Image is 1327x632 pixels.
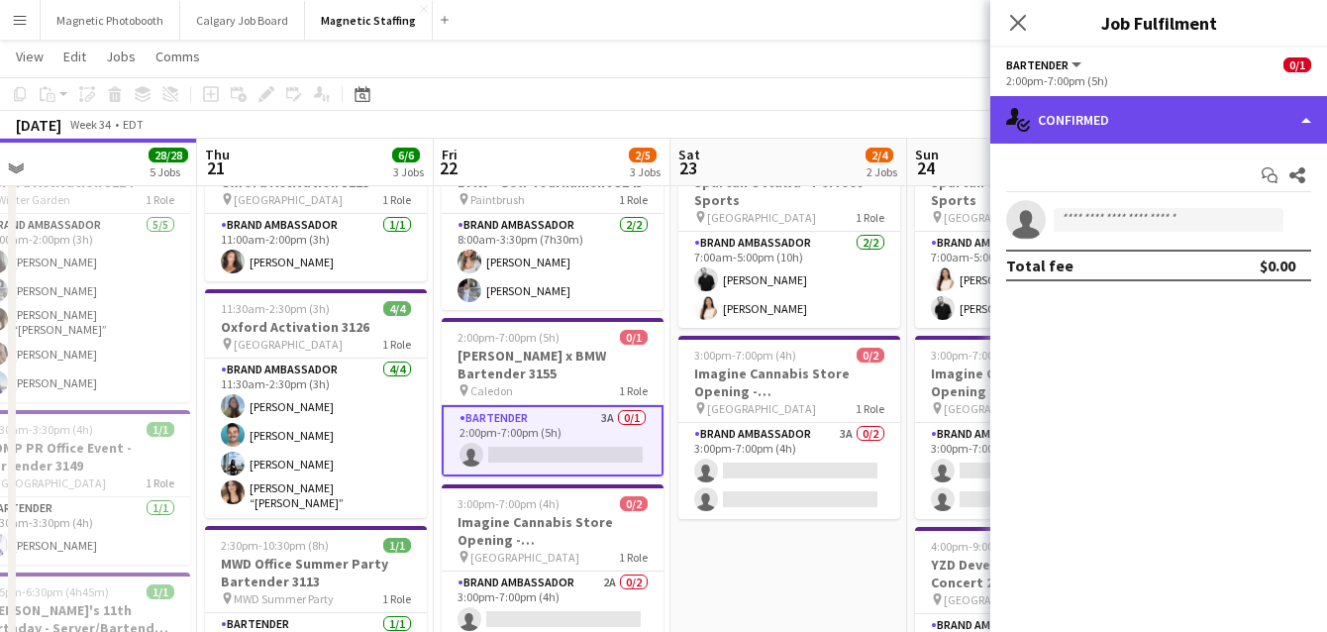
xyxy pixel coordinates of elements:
[148,44,208,69] a: Comms
[620,330,648,345] span: 0/1
[155,48,200,65] span: Comms
[630,164,661,179] div: 3 Jobs
[944,401,1053,416] span: [GEOGRAPHIC_DATA]
[620,496,648,511] span: 0/2
[8,44,51,69] a: View
[675,157,700,179] span: 23
[678,146,700,163] span: Sat
[205,555,427,590] h3: MWD Office Summer Party Bartender 3113
[678,145,900,328] div: 7:00am-5:00pm (10h)2/2Spartan Ottawa - Perfect Sports [GEOGRAPHIC_DATA]1 RoleBrand Ambassador2/27...
[856,210,884,225] span: 1 Role
[1006,57,1069,72] span: Bartender
[205,146,230,163] span: Thu
[383,301,411,316] span: 4/4
[915,423,1137,519] app-card-role: Brand Ambassador5A0/23:00pm-7:00pm (4h)
[619,383,648,398] span: 1 Role
[915,173,1137,209] h3: Spartan Ottawa - Perfect Sports
[915,145,1137,328] app-job-card: 7:00am-5:00pm (10h)2/2Spartan Ottawa - Perfect Sports [GEOGRAPHIC_DATA]1 RoleBrand Ambassador2/27...
[866,148,893,162] span: 2/4
[678,173,900,209] h3: Spartan Ottawa - Perfect Sports
[392,148,420,162] span: 6/6
[393,164,424,179] div: 3 Jobs
[442,347,663,382] h3: [PERSON_NAME] x BMW Bartender 3155
[98,44,144,69] a: Jobs
[458,496,560,511] span: 3:00pm-7:00pm (4h)
[915,556,1137,591] h3: YZD Development Oasis Concert 2967
[915,146,939,163] span: Sun
[694,348,796,363] span: 3:00pm-7:00pm (4h)
[619,550,648,565] span: 1 Role
[106,48,136,65] span: Jobs
[1006,57,1084,72] button: Bartender
[65,117,115,132] span: Week 34
[221,301,330,316] span: 11:30am-2:30pm (3h)
[180,1,305,40] button: Calgary Job Board
[205,318,427,336] h3: Oxford Activation 3126
[678,365,900,400] h3: Imagine Cannabis Store Opening - [GEOGRAPHIC_DATA]
[678,423,900,519] app-card-role: Brand Ambassador3A0/23:00pm-7:00pm (4h)
[146,192,174,207] span: 1 Role
[150,164,187,179] div: 5 Jobs
[629,148,657,162] span: 2/5
[16,48,44,65] span: View
[147,584,174,599] span: 1/1
[442,145,663,310] app-job-card: 8:00am-3:30pm (7h30m)2/2BMW - Golf Tournament 3143 Paintbrush1 RoleBrand Ambassador2/28:00am-3:30...
[383,538,411,553] span: 1/1
[990,10,1327,36] h3: Job Fulfilment
[55,44,94,69] a: Edit
[915,365,1137,400] h3: Imagine Cannabis Store Opening - [GEOGRAPHIC_DATA]
[912,157,939,179] span: 24
[205,214,427,281] app-card-role: Brand Ambassador1/111:00am-2:00pm (3h)[PERSON_NAME]
[458,330,560,345] span: 2:00pm-7:00pm (5h)
[1006,256,1073,275] div: Total fee
[234,337,343,352] span: [GEOGRAPHIC_DATA]
[1260,256,1295,275] div: $0.00
[442,214,663,310] app-card-role: Brand Ambassador2/28:00am-3:30pm (7h30m)[PERSON_NAME][PERSON_NAME]
[305,1,433,40] button: Magnetic Staffing
[205,289,427,518] app-job-card: 11:30am-2:30pm (3h)4/4Oxford Activation 3126 [GEOGRAPHIC_DATA]1 RoleBrand Ambassador4/411:30am-2:...
[442,513,663,549] h3: Imagine Cannabis Store Opening - [GEOGRAPHIC_DATA]
[990,96,1327,144] div: Confirmed
[915,232,1137,328] app-card-role: Brand Ambassador2/27:00am-5:00pm (10h)[PERSON_NAME][PERSON_NAME]
[41,1,180,40] button: Magnetic Photobooth
[678,232,900,328] app-card-role: Brand Ambassador2/27:00am-5:00pm (10h)[PERSON_NAME][PERSON_NAME]
[382,591,411,606] span: 1 Role
[221,538,329,553] span: 2:30pm-10:30pm (8h)
[931,539,1033,554] span: 4:00pm-9:00pm (5h)
[439,157,458,179] span: 22
[470,192,525,207] span: Paintbrush
[619,192,648,207] span: 1 Role
[63,48,86,65] span: Edit
[678,336,900,519] app-job-card: 3:00pm-7:00pm (4h)0/2Imagine Cannabis Store Opening - [GEOGRAPHIC_DATA] [GEOGRAPHIC_DATA]1 RoleBr...
[202,157,230,179] span: 21
[944,592,1053,607] span: [GEOGRAPHIC_DATA]
[707,401,816,416] span: [GEOGRAPHIC_DATA]
[234,591,334,606] span: MWD Summer Party
[149,148,188,162] span: 28/28
[205,145,427,281] app-job-card: 11:00am-2:00pm (3h)1/1Oxford Activation 3125 [GEOGRAPHIC_DATA]1 RoleBrand Ambassador1/111:00am-2:...
[470,383,513,398] span: Caledon
[123,117,144,132] div: EDT
[857,348,884,363] span: 0/2
[382,337,411,352] span: 1 Role
[234,192,343,207] span: [GEOGRAPHIC_DATA]
[856,401,884,416] span: 1 Role
[1006,73,1311,88] div: 2:00pm-7:00pm (5h)
[1283,57,1311,72] span: 0/1
[931,348,1033,363] span: 3:00pm-7:00pm (4h)
[16,115,61,135] div: [DATE]
[442,318,663,476] app-job-card: 2:00pm-7:00pm (5h)0/1[PERSON_NAME] x BMW Bartender 3155 Caledon1 RoleBartender3A0/12:00pm-7:00pm ...
[867,164,897,179] div: 2 Jobs
[442,146,458,163] span: Fri
[442,405,663,476] app-card-role: Bartender3A0/12:00pm-7:00pm (5h)
[944,210,1053,225] span: [GEOGRAPHIC_DATA]
[146,475,174,490] span: 1 Role
[915,336,1137,519] app-job-card: 3:00pm-7:00pm (4h)0/2Imagine Cannabis Store Opening - [GEOGRAPHIC_DATA] [GEOGRAPHIC_DATA]1 RoleBr...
